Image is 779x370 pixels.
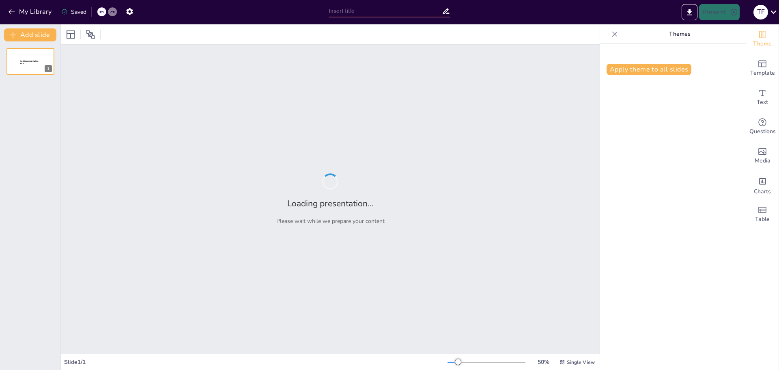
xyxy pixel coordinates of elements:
[746,83,779,112] div: Add text boxes
[750,69,775,78] span: Template
[753,4,768,20] button: T F
[621,24,738,44] p: Themes
[746,24,779,54] div: Change the overall theme
[61,8,86,16] div: Saved
[567,359,595,366] span: Single View
[754,187,771,196] span: Charts
[753,5,768,19] div: T F
[6,48,54,75] div: 1
[753,39,772,48] span: Theme
[276,217,385,225] p: Please wait while we prepare your content
[699,4,740,20] button: Present
[6,5,55,18] button: My Library
[86,30,95,39] span: Position
[607,64,691,75] button: Apply theme to all slides
[757,98,768,107] span: Text
[329,5,442,17] input: Insert title
[20,60,38,65] span: Sendsteps presentation editor
[755,156,770,165] span: Media
[682,4,697,20] button: Export to PowerPoint
[746,54,779,83] div: Add ready made slides
[4,28,56,41] button: Add slide
[287,198,374,209] h2: Loading presentation...
[45,65,52,72] div: 1
[534,358,553,366] div: 50 %
[64,28,77,41] div: Layout
[755,215,770,224] span: Table
[746,141,779,171] div: Add images, graphics, shapes or video
[749,127,776,136] span: Questions
[746,112,779,141] div: Get real-time input from your audience
[64,358,448,366] div: Slide 1 / 1
[746,171,779,200] div: Add charts and graphs
[746,200,779,229] div: Add a table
